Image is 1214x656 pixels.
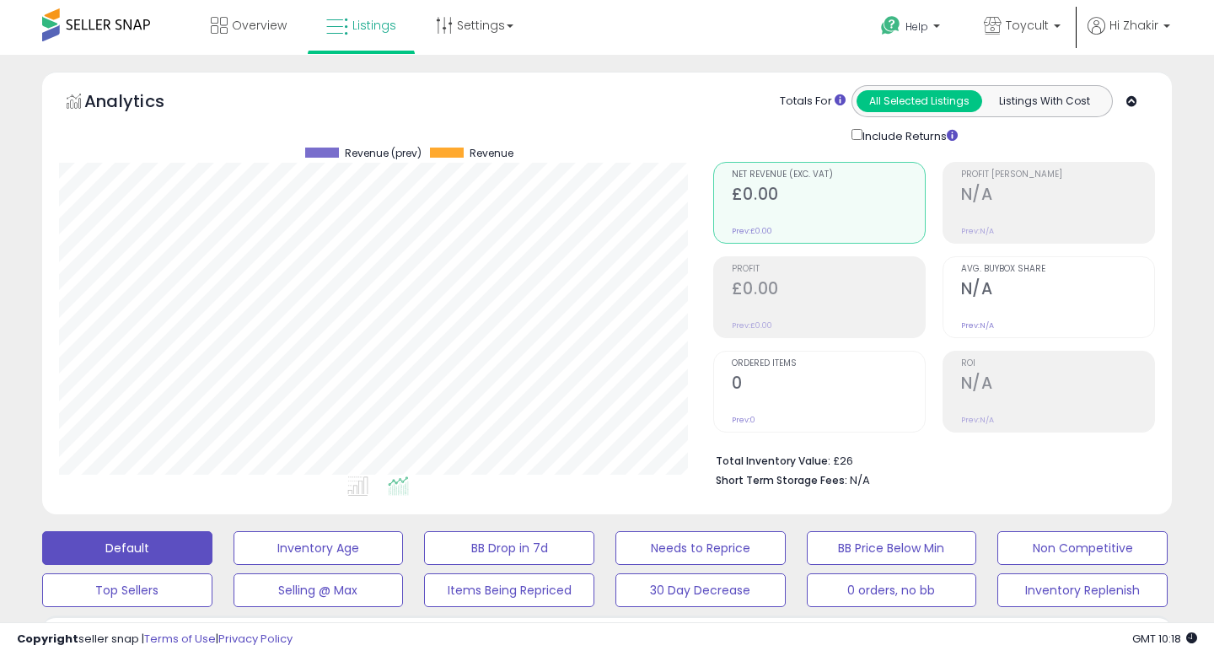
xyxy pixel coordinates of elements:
button: Default [42,531,212,565]
button: Selling @ Max [234,573,404,607]
small: Prev: £0.00 [732,226,772,236]
h2: N/A [961,374,1154,396]
small: Prev: £0.00 [732,320,772,331]
span: Ordered Items [732,359,925,368]
button: Inventory Age [234,531,404,565]
span: Profit [PERSON_NAME] [961,170,1154,180]
button: Listings With Cost [981,90,1107,112]
button: Needs to Reprice [615,531,786,565]
span: Overview [232,17,287,34]
button: 30 Day Decrease [615,573,786,607]
a: Hi Zhakir [1088,17,1170,55]
small: Prev: N/A [961,226,994,236]
h2: £0.00 [732,279,925,302]
span: Help [905,19,928,34]
button: Non Competitive [997,531,1168,565]
span: Profit [732,265,925,274]
strong: Copyright [17,631,78,647]
a: Privacy Policy [218,631,293,647]
span: Avg. Buybox Share [961,265,1154,274]
span: Hi Zhakir [1109,17,1158,34]
span: Toycult [1006,17,1049,34]
button: 0 orders, no bb [807,573,977,607]
div: Include Returns [839,126,978,145]
span: 2025-08-16 10:18 GMT [1132,631,1197,647]
span: Revenue (prev) [345,148,422,159]
span: ROI [961,359,1154,368]
span: Revenue [470,148,513,159]
small: Prev: 0 [732,415,755,425]
a: Help [868,3,957,55]
button: Top Sellers [42,573,212,607]
span: Net Revenue (Exc. VAT) [732,170,925,180]
button: BB Price Below Min [807,531,977,565]
h2: N/A [961,279,1154,302]
button: Items Being Repriced [424,573,594,607]
li: £26 [716,449,1142,470]
a: Terms of Use [144,631,216,647]
h2: N/A [961,185,1154,207]
h2: £0.00 [732,185,925,207]
button: BB Drop in 7d [424,531,594,565]
div: Totals For [780,94,846,110]
b: Total Inventory Value: [716,454,830,468]
h5: Analytics [84,89,197,117]
h2: 0 [732,374,925,396]
button: Inventory Replenish [997,573,1168,607]
small: Prev: N/A [961,415,994,425]
small: Prev: N/A [961,320,994,331]
span: Listings [352,17,396,34]
b: Short Term Storage Fees: [716,473,847,487]
i: Get Help [880,15,901,36]
span: N/A [850,472,870,488]
button: All Selected Listings [857,90,982,112]
div: seller snap | | [17,632,293,648]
